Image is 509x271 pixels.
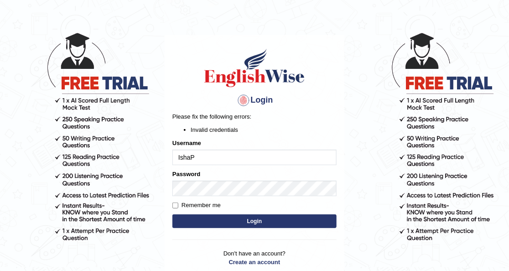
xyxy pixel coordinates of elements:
[172,139,201,147] label: Username
[172,203,178,208] input: Remember me
[191,125,337,134] li: Invalid credentials
[172,93,337,108] h4: Login
[172,201,221,210] label: Remember me
[203,47,306,89] img: Logo of English Wise sign in for intelligent practice with AI
[172,170,200,178] label: Password
[172,112,337,121] p: Please fix the following errors:
[172,258,337,266] a: Create an account
[172,214,337,228] button: Login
